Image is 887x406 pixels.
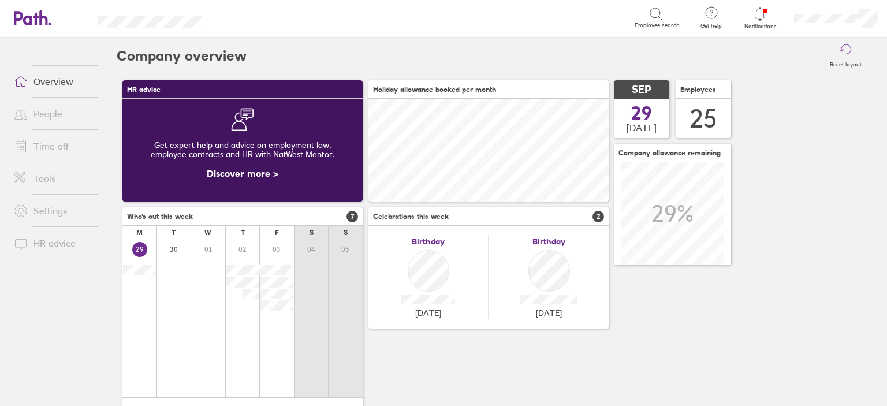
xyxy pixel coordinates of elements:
[346,211,358,222] span: 7
[310,229,314,237] div: S
[5,199,98,222] a: Settings
[412,237,445,246] span: Birthday
[127,213,193,221] span: Who's out this week
[631,104,652,122] span: 29
[117,38,247,75] h2: Company overview
[132,131,353,168] div: Get expert help and advice on employment law, employee contracts and HR with NatWest Mentor.
[204,229,211,237] div: W
[627,122,657,133] span: [DATE]
[5,167,98,190] a: Tools
[592,211,604,222] span: 2
[5,70,98,93] a: Overview
[373,213,449,221] span: Celebrations this week
[415,308,441,318] span: [DATE]
[536,308,562,318] span: [DATE]
[234,12,264,23] div: Search
[635,22,680,29] span: Employee search
[618,149,721,157] span: Company allowance remaining
[823,38,869,75] button: Reset layout
[532,237,565,246] span: Birthday
[373,85,496,94] span: Holiday allowance booked per month
[823,58,869,68] label: Reset layout
[5,135,98,158] a: Time off
[136,229,143,237] div: M
[127,85,161,94] span: HR advice
[5,102,98,125] a: People
[275,229,279,237] div: F
[241,229,245,237] div: T
[344,229,348,237] div: S
[741,6,779,30] a: Notifications
[680,85,716,94] span: Employees
[5,232,98,255] a: HR advice
[741,23,779,30] span: Notifications
[632,84,651,96] span: SEP
[690,104,717,133] div: 25
[207,167,278,179] a: Discover more >
[692,23,730,29] span: Get help
[172,229,176,237] div: T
